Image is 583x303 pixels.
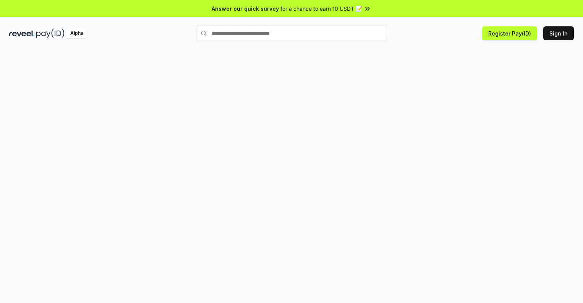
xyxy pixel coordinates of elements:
[212,5,279,13] span: Answer our quick survey
[36,29,65,38] img: pay_id
[280,5,362,13] span: for a chance to earn 10 USDT 📝
[482,26,537,40] button: Register Pay(ID)
[66,29,87,38] div: Alpha
[9,29,35,38] img: reveel_dark
[543,26,574,40] button: Sign In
